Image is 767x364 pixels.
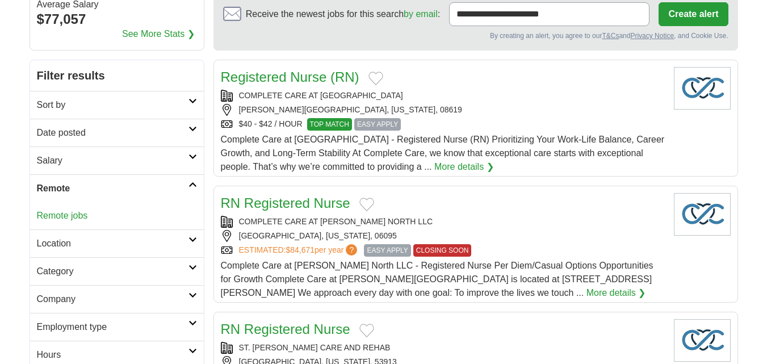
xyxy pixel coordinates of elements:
[368,72,383,85] button: Add to favorite jobs
[223,31,728,41] div: By creating an alert, you agree to our and , and Cookie Use.
[286,245,315,254] span: $84,671
[246,7,440,21] span: Receive the newest jobs for this search :
[354,118,401,131] span: EASY APPLY
[602,32,619,40] a: T&Cs
[674,319,731,362] img: Company logo
[221,342,665,354] div: ST. [PERSON_NAME] CARE AND REHAB
[30,91,204,119] a: Sort by
[434,160,494,174] a: More details ❯
[30,119,204,147] a: Date posted
[221,69,359,85] a: Registered Nurse (RN)
[37,348,188,362] h2: Hours
[221,261,653,298] span: Complete Care at [PERSON_NAME] North LLC - Registered Nurse Per Diem/Casual Options Opportunities...
[221,216,665,228] div: COMPLETE CARE AT [PERSON_NAME] NORTH LLC
[37,154,188,168] h2: Salary
[221,135,665,171] span: Complete Care at [GEOGRAPHIC_DATA] - Registered Nurse (RN) Prioritizing Your Work-Life Balance, C...
[221,321,350,337] a: RN Registered Nurse
[364,244,410,257] span: EASY APPLY
[659,2,728,26] button: Create alert
[30,147,204,174] a: Salary
[221,230,665,242] div: [GEOGRAPHIC_DATA], [US_STATE], 06095
[413,244,472,257] span: CLOSING SOON
[221,104,665,116] div: [PERSON_NAME][GEOGRAPHIC_DATA], [US_STATE], 08619
[239,244,360,257] a: ESTIMATED:$84,671per year?
[586,286,646,300] a: More details ❯
[359,324,374,337] button: Add to favorite jobs
[221,118,665,131] div: $40 - $42 / HOUR
[630,32,674,40] a: Privacy Notice
[30,60,204,91] h2: Filter results
[221,195,350,211] a: RN Registered Nurse
[122,27,195,41] a: See More Stats ❯
[37,211,88,220] a: Remote jobs
[674,67,731,110] img: Company logo
[37,320,188,334] h2: Employment type
[37,237,188,250] h2: Location
[346,244,357,256] span: ?
[30,229,204,257] a: Location
[30,174,204,202] a: Remote
[307,118,352,131] span: TOP MATCH
[30,285,204,313] a: Company
[30,313,204,341] a: Employment type
[30,257,204,285] a: Category
[221,90,665,102] div: COMPLETE CARE AT [GEOGRAPHIC_DATA]
[674,193,731,236] img: Company logo
[37,126,188,140] h2: Date posted
[37,9,197,30] div: $77,057
[37,98,188,112] h2: Sort by
[359,198,374,211] button: Add to favorite jobs
[37,182,188,195] h2: Remote
[37,265,188,278] h2: Category
[37,292,188,306] h2: Company
[404,9,438,19] a: by email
